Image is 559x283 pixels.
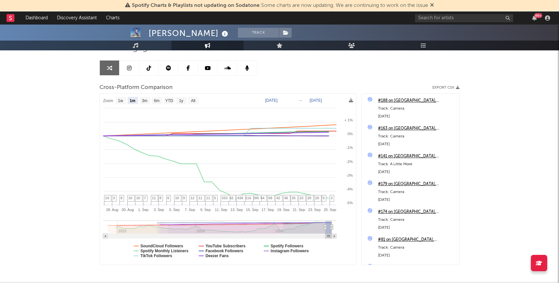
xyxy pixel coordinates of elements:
text: 13. Sep [230,208,243,212]
span: 23 [299,196,303,200]
text: Instagram Followers [271,249,309,253]
span: Artist Engagement [99,44,174,52]
text: 1m [130,98,135,103]
span: 5 [214,196,216,200]
span: 14 [105,196,109,200]
div: Track: A Little More [378,160,456,168]
button: Track [238,28,279,38]
a: #188 on [GEOGRAPHIC_DATA], [US_STATE], [GEOGRAPHIC_DATA] [378,97,456,105]
text: [DATE] [265,98,278,103]
div: Track: Camera [378,216,456,224]
span: 46 [284,196,288,200]
div: Track: Camera [378,188,456,196]
span: 68 [268,196,272,200]
text: -5% [346,201,353,205]
text: -4% [346,187,353,191]
text: 25. Sep [324,208,336,212]
text: -2% [346,160,353,164]
span: 11 [152,196,156,200]
span: 20 [315,196,319,200]
div: Track: Camera [378,105,456,113]
button: Export CSV [432,86,460,90]
text: 1. Sep [138,208,149,212]
text: + 1% [345,118,353,122]
a: #141 on [GEOGRAPHIC_DATA], [GEOGRAPHIC_DATA] [378,152,456,160]
span: 64 [261,196,264,200]
text: Spotify Followers [271,244,303,248]
text: TikTok Followers [140,254,172,258]
span: : Some charts are now updating. We are continuing to work on the issue [132,3,428,8]
div: Track: Camera [378,133,456,140]
a: Charts [101,11,124,25]
text: [DATE] [310,98,322,103]
text: Zoom [103,98,113,103]
span: 35 [292,196,296,200]
a: #179 on [GEOGRAPHIC_DATA], [US_STATE], [GEOGRAPHIC_DATA] [378,180,456,188]
span: 11 [206,196,210,200]
text: 15. Sep [246,208,259,212]
div: [DATE] [378,252,456,259]
span: Dismiss [430,3,434,8]
text: 21. Sep [293,208,305,212]
span: 436 [237,196,243,200]
a: #155 on [GEOGRAPHIC_DATA], [US_STATE], [GEOGRAPHIC_DATA] [378,264,456,272]
span: 20 [307,196,311,200]
div: [DATE] [378,140,456,148]
text: All [191,98,195,103]
text: -1% [346,146,353,150]
span: 8 [120,196,122,200]
span: 3 [331,196,333,200]
text: 3. Sep [153,208,164,212]
text: SoundCloud Followers [140,244,183,248]
span: Cross-Platform Comparison [99,84,172,92]
div: Track: Camera [378,244,456,252]
text: 30. Aug [122,208,134,212]
span: 10 [136,196,140,200]
text: 3m [142,98,148,103]
span: 10 [175,196,179,200]
text: Spotify Monthly Listeners [140,249,189,253]
a: #81 on [GEOGRAPHIC_DATA], [US_STATE], [GEOGRAPHIC_DATA] [378,236,456,244]
text: YouTube Subscribers [206,244,246,248]
div: [PERSON_NAME] [149,28,230,39]
span: 8 [159,196,161,200]
a: Discovery Assistant [52,11,101,25]
text: 7. Sep [185,208,195,212]
text: Deezer Fans [206,254,229,258]
span: 12 [190,196,194,200]
text: 1w [118,98,123,103]
text: 1y [179,98,183,103]
text: 11. Sep [215,208,227,212]
text: 17. Sep [261,208,274,212]
text: 0% [348,132,353,136]
a: Dashboard [21,11,52,25]
span: 295 [253,196,259,200]
div: 99 + [534,13,542,18]
text: 28. Aug [106,208,118,212]
span: 6 [167,196,169,200]
text: 23. Sep [308,208,321,212]
input: Search for artists [415,14,513,22]
a: #163 on [GEOGRAPHIC_DATA], [GEOGRAPHIC_DATA] [378,125,456,133]
text: Facebook Followers [206,249,243,253]
span: 11 [198,196,202,200]
a: #174 on [GEOGRAPHIC_DATA], [GEOGRAPHIC_DATA] [378,208,456,216]
span: 7 [144,196,146,200]
span: 333 [222,196,227,200]
text: 5. Sep [169,208,180,212]
text: 9. Sep [200,208,211,212]
span: 42 [229,196,233,200]
text: 6m [154,98,160,103]
div: [DATE] [378,196,456,204]
div: [DATE] [378,113,456,120]
text: 19. Sep [277,208,290,212]
div: [DATE] [378,224,456,232]
span: Spotify Charts & Playlists not updating on Sodatone [132,3,260,8]
div: [DATE] [378,168,456,176]
text: → [298,98,302,103]
span: 5 [323,196,325,200]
